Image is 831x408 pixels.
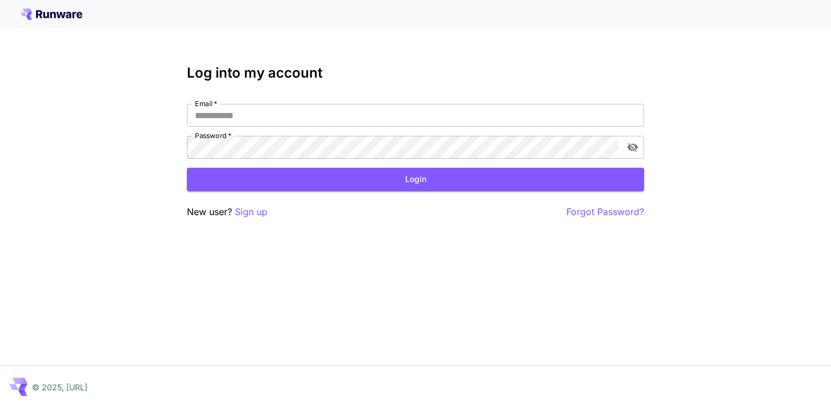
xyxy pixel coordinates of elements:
label: Password [195,131,231,140]
button: Login [187,168,644,191]
label: Email [195,99,217,108]
button: Sign up [235,205,267,219]
button: Forgot Password? [566,205,644,219]
p: © 2025, [URL] [32,381,87,393]
h3: Log into my account [187,65,644,81]
p: New user? [187,205,267,219]
button: toggle password visibility [622,137,643,157]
